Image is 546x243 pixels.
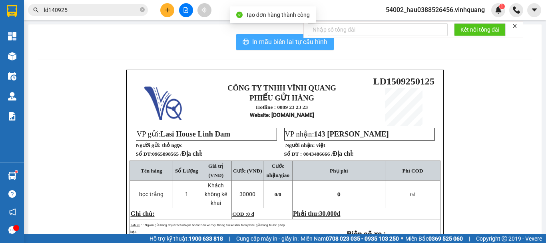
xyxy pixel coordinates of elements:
strong: PHIẾU GỬI HÀNG [249,94,314,102]
span: close [512,23,518,29]
span: search [33,7,39,13]
span: Giá trị (VNĐ) [208,163,223,178]
span: 1 [185,191,188,197]
span: Miền Bắc [405,234,463,243]
span: question-circle [8,190,16,198]
span: notification [8,208,16,216]
span: aim [201,7,207,13]
span: 0965898565 / [152,151,203,157]
span: 30.000 [319,210,337,217]
img: warehouse-icon [8,72,16,80]
span: Cung cấp máy in - giấy in: [236,234,299,243]
span: file-add [183,7,189,13]
span: 1: Người gửi hàng chịu trách nhiệm hoàn toàn về mọi thông tin kê khai trên phiếu gửi hàng trước p... [130,223,285,234]
span: 30000 [239,191,255,197]
strong: Hotline : 0889 23 23 23 [256,104,308,110]
span: Lasi House Linh Đam [160,130,230,138]
span: Ghi chú: [130,210,154,217]
span: | [229,234,230,243]
img: solution-icon [8,112,16,120]
button: aim [197,3,211,17]
button: printerIn mẫu biên lai tự cấu hình [236,34,334,50]
button: caret-down [527,3,541,17]
strong: Số ĐT: [136,151,203,157]
img: logo [14,12,52,50]
sup: 1 [15,171,18,173]
strong: : [DOMAIN_NAME] [250,112,314,118]
span: Phụ phí [330,168,348,174]
span: VP nhận: [285,130,389,138]
span: bọc trắng [139,191,163,197]
span: In mẫu biên lai tự cấu hình [252,37,327,47]
strong: Số ĐT : [284,151,302,157]
span: | [469,234,470,243]
span: Địa chỉ: [333,150,354,157]
button: plus [160,3,174,17]
strong: 1900 633 818 [189,235,223,242]
img: logo-vxr [7,5,17,17]
img: dashboard-icon [8,32,16,40]
span: VP gửi: [137,130,230,138]
img: warehouse-icon [8,52,16,60]
span: Lưu ý: [130,223,139,227]
input: Nhập số tổng đài [308,23,448,36]
span: Cước (VNĐ) [233,168,262,174]
span: Tên hàng [141,168,162,174]
span: Website [250,112,269,118]
span: 0 đ [247,211,254,217]
strong: Hotline : 0889 23 23 23 [115,34,167,40]
span: Cước nhận/giao [266,163,289,178]
span: Khách không kê khai [205,182,227,206]
span: Website [106,42,124,48]
strong: 0369 525 060 [428,235,463,242]
span: check-circle [236,12,243,18]
sup: 1 [499,4,505,9]
img: warehouse-icon [8,92,16,100]
span: đ [337,210,341,217]
span: copyright [502,236,507,241]
span: Tạo đơn hàng thành công [246,12,310,18]
span: 1 [500,4,503,9]
span: ⚪️ [401,237,403,240]
span: plus [165,7,170,13]
img: icon-new-feature [495,6,502,14]
strong: : [DOMAIN_NAME] [106,41,176,49]
span: Miền Nam [301,234,399,243]
button: file-add [179,3,193,17]
button: Kết nối tổng đài [454,23,506,36]
strong: CÔNG TY TNHH VĨNH QUANG [86,14,195,22]
span: 0 [337,191,341,197]
span: printer [243,38,249,46]
span: thỏ ngọc [162,142,182,148]
span: COD : [232,211,254,217]
span: close-circle [140,6,145,14]
strong: CÔNG TY TNHH VĨNH QUANG [227,84,336,92]
span: Hỗ trợ kỹ thuật: [149,234,223,243]
span: message [8,226,16,234]
span: 0/ [275,191,281,197]
span: việt [316,142,325,148]
span: Địa chỉ: [181,150,203,157]
span: 54002_hau0388526456.vinhquang [379,5,491,15]
span: LD1509250125 [373,76,434,86]
strong: Biển số xe : [347,230,386,239]
span: đ [410,191,415,197]
span: 0 [410,191,413,197]
img: logo [144,82,182,120]
strong: Người gửi: [136,142,161,148]
strong: 0708 023 035 - 0935 103 250 [326,235,399,242]
span: 143 [PERSON_NAME] [314,130,389,138]
input: Tìm tên, số ĐT hoặc mã đơn [44,6,138,14]
img: phone-icon [513,6,520,14]
strong: Người nhận: [285,142,315,148]
span: Số Lượng [175,168,198,174]
img: warehouse-icon [8,172,16,180]
span: 0843486666 / [303,151,354,157]
span: Phí COD [402,168,423,174]
span: close-circle [140,7,145,12]
strong: PHIẾU GỬI HÀNG [109,24,173,32]
span: Kết nối tổng đài [460,25,499,34]
span: 0 [279,191,281,197]
span: Phải thu: [293,210,340,217]
span: caret-down [531,6,538,14]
